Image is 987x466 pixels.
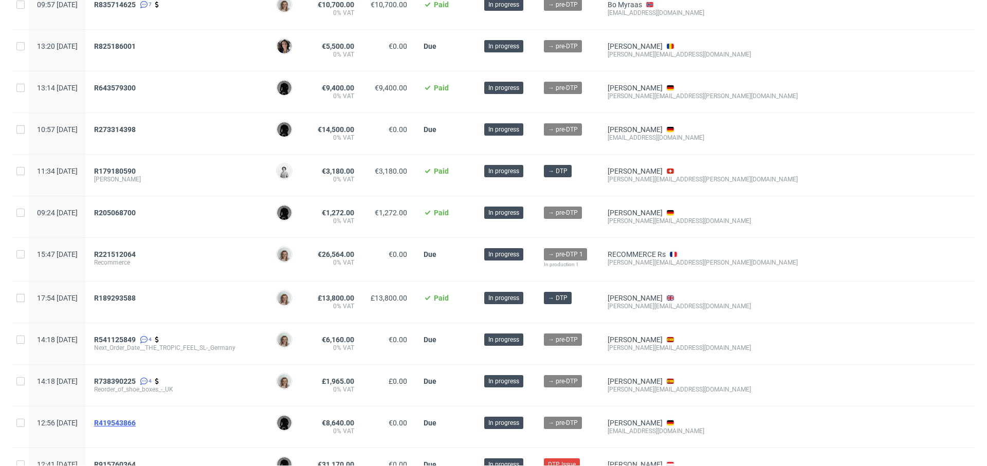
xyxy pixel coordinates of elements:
[322,419,354,427] span: €8,640.00
[37,1,78,9] span: 09:57 [DATE]
[548,208,578,217] span: → pre-DTP
[94,250,138,258] a: R221512064
[277,291,291,305] img: Monika Poźniak
[548,293,568,303] span: → DTP
[608,42,663,50] a: [PERSON_NAME]
[548,125,578,134] span: → pre-DTP
[277,164,291,178] img: Dudek Mariola
[149,377,152,385] span: 4
[389,377,407,385] span: £0.00
[317,134,354,142] span: 0% VAT
[317,344,354,352] span: 0% VAT
[277,81,291,95] img: Dawid Urbanowicz
[389,125,407,134] span: €0.00
[424,335,436,344] span: Due
[608,250,666,258] a: RECOMMERCE Rs
[548,83,578,92] span: → pre-DTP
[94,335,138,344] a: R541125849
[94,84,138,92] a: R643579300
[37,125,78,134] span: 10:57 [DATE]
[608,419,663,427] a: [PERSON_NAME]
[37,250,78,258] span: 15:47 [DATE]
[608,385,798,394] div: [PERSON_NAME][EMAIL_ADDRESS][DOMAIN_NAME]
[94,209,138,217] a: R205068700
[317,302,354,310] span: 0% VAT
[608,217,798,225] div: [PERSON_NAME][EMAIL_ADDRESS][DOMAIN_NAME]
[37,377,78,385] span: 14:18 [DATE]
[94,209,136,217] span: R205068700
[608,335,663,344] a: [PERSON_NAME]
[277,122,291,137] img: Dawid Urbanowicz
[138,1,152,9] a: 7
[389,335,407,344] span: €0.00
[608,175,798,183] div: [PERSON_NAME][EMAIL_ADDRESS][PERSON_NAME][DOMAIN_NAME]
[608,209,663,217] a: [PERSON_NAME]
[608,134,798,142] div: [EMAIL_ADDRESS][DOMAIN_NAME]
[322,377,354,385] span: £1,965.00
[94,419,138,427] a: R419543866
[424,250,436,258] span: Due
[371,1,407,9] span: €10,700.00
[318,294,354,302] span: £13,800.00
[488,335,519,344] span: In progress
[94,258,260,267] span: Recommerce
[322,84,354,92] span: €9,400.00
[37,84,78,92] span: 13:14 [DATE]
[544,260,591,269] div: In production 1
[277,206,291,220] img: Dawid Urbanowicz
[548,166,568,176] span: → DTP
[608,50,798,59] div: [PERSON_NAME][EMAIL_ADDRESS][DOMAIN_NAME]
[488,250,519,259] span: In progress
[434,294,449,302] span: Paid
[608,344,798,352] div: [PERSON_NAME][EMAIL_ADDRESS][DOMAIN_NAME]
[608,167,663,175] a: [PERSON_NAME]
[317,427,354,435] span: 0% VAT
[322,209,354,217] span: €1,272.00
[322,167,354,175] span: €3,180.00
[37,335,78,344] span: 14:18 [DATE]
[94,294,138,302] a: R189293588
[488,125,519,134] span: In progress
[317,92,354,100] span: 0% VAT
[424,419,436,427] span: Due
[424,125,436,134] span: Due
[277,416,291,430] img: Dawid Urbanowicz
[488,418,519,427] span: In progress
[94,84,136,92] span: R643579300
[434,209,449,217] span: Paid
[317,175,354,183] span: 0% VAT
[389,419,407,427] span: €0.00
[317,9,354,17] span: 0% VAT
[488,293,519,303] span: In progress
[608,377,663,385] a: [PERSON_NAME]
[317,258,354,267] span: 0% VAT
[138,335,152,344] a: 4
[375,209,407,217] span: €1,272.00
[277,39,291,53] img: Moreno Martinez Cristina
[548,418,578,427] span: → pre-DTP
[548,377,578,386] span: → pre-DTP
[317,50,354,59] span: 0% VAT
[608,427,798,435] div: [EMAIL_ADDRESS][DOMAIN_NAME]
[548,42,578,51] span: → pre-DTP
[371,294,407,302] span: £13,800.00
[138,377,152,385] a: 4
[37,167,78,175] span: 11:34 [DATE]
[94,167,136,175] span: R179180590
[389,250,407,258] span: €0.00
[94,385,260,394] span: Reorder_of_shoe_boxes_-_UK
[94,42,138,50] a: R825186001
[375,84,407,92] span: €9,400.00
[94,175,260,183] span: [PERSON_NAME]
[322,335,354,344] span: €6,160.00
[277,332,291,347] img: Monika Poźniak
[488,42,519,51] span: In progress
[277,374,291,388] img: Monika Poźniak
[94,344,260,352] span: Next_Order_Date__THE_TROPIC_FEEL_SL-_Germany
[94,377,136,385] span: R738390225
[94,1,136,9] span: R835714625
[488,377,519,386] span: In progress
[608,258,798,267] div: [PERSON_NAME][EMAIL_ADDRESS][PERSON_NAME][DOMAIN_NAME]
[318,1,354,9] span: €10,700.00
[37,294,78,302] span: 17:54 [DATE]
